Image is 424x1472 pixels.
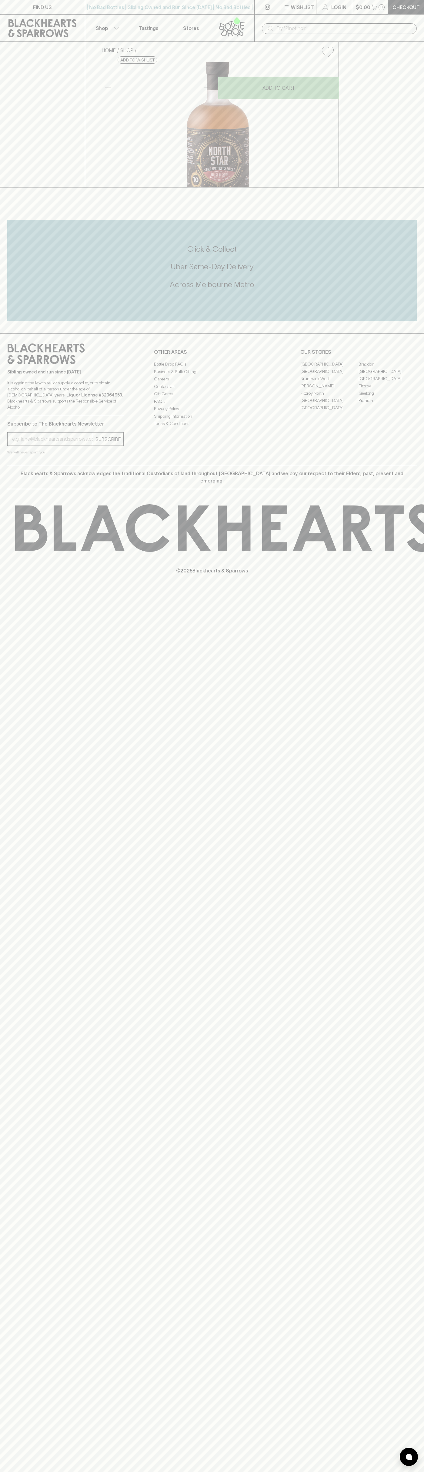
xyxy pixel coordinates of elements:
[118,56,157,64] button: Add to wishlist
[97,62,339,187] img: 34625.png
[170,15,212,41] a: Stores
[154,348,270,356] p: OTHER AREAS
[359,368,417,375] a: [GEOGRAPHIC_DATA]
[7,420,124,427] p: Subscribe to The Blackhearts Newsletter
[154,413,270,420] a: Shipping Information
[183,25,199,32] p: Stores
[154,420,270,427] a: Terms & Conditions
[300,375,359,382] a: Brunswick West
[102,48,116,53] a: HOME
[154,368,270,375] a: Business & Bulk Gifting
[95,436,121,443] p: SUBSCRIBE
[262,84,295,91] p: ADD TO CART
[66,393,122,397] strong: Liquor License #32064953
[300,360,359,368] a: [GEOGRAPHIC_DATA]
[7,244,417,254] h5: Click & Collect
[359,375,417,382] a: [GEOGRAPHIC_DATA]
[120,48,133,53] a: SHOP
[85,15,128,41] button: Shop
[93,433,123,446] button: SUBSCRIBE
[12,470,412,484] p: Blackhearts & Sparrows acknowledges the traditional Custodians of land throughout [GEOGRAPHIC_DAT...
[291,4,314,11] p: Wishlist
[392,4,420,11] p: Checkout
[300,382,359,390] a: [PERSON_NAME]
[319,44,336,60] button: Add to wishlist
[7,449,124,455] p: We will never spam you
[7,220,417,321] div: Call to action block
[406,1454,412,1460] img: bubble-icon
[7,380,124,410] p: It is against the law to sell or supply alcohol to, or to obtain alcohol on behalf of a person un...
[139,25,158,32] p: Tastings
[33,4,52,11] p: FIND US
[154,390,270,398] a: Gift Cards
[300,404,359,411] a: [GEOGRAPHIC_DATA]
[127,15,170,41] a: Tastings
[300,390,359,397] a: Fitzroy North
[7,262,417,272] h5: Uber Same-Day Delivery
[300,368,359,375] a: [GEOGRAPHIC_DATA]
[154,361,270,368] a: Bottle Drop FAQ's
[154,383,270,390] a: Contact Us
[356,4,370,11] p: $0.00
[380,5,383,9] p: 0
[359,397,417,404] a: Prahran
[359,360,417,368] a: Braddon
[7,369,124,375] p: Sibling owned and run since [DATE]
[331,4,346,11] p: Login
[96,25,108,32] p: Shop
[154,376,270,383] a: Careers
[276,24,412,33] input: Try "Pinot noir"
[359,382,417,390] a: Fitzroy
[12,434,93,444] input: e.g. jane@blackheartsandsparrows.com.au
[154,405,270,413] a: Privacy Policy
[7,280,417,290] h5: Across Melbourne Metro
[300,397,359,404] a: [GEOGRAPHIC_DATA]
[300,348,417,356] p: OUR STORES
[359,390,417,397] a: Geelong
[154,398,270,405] a: FAQ's
[218,77,339,99] button: ADD TO CART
